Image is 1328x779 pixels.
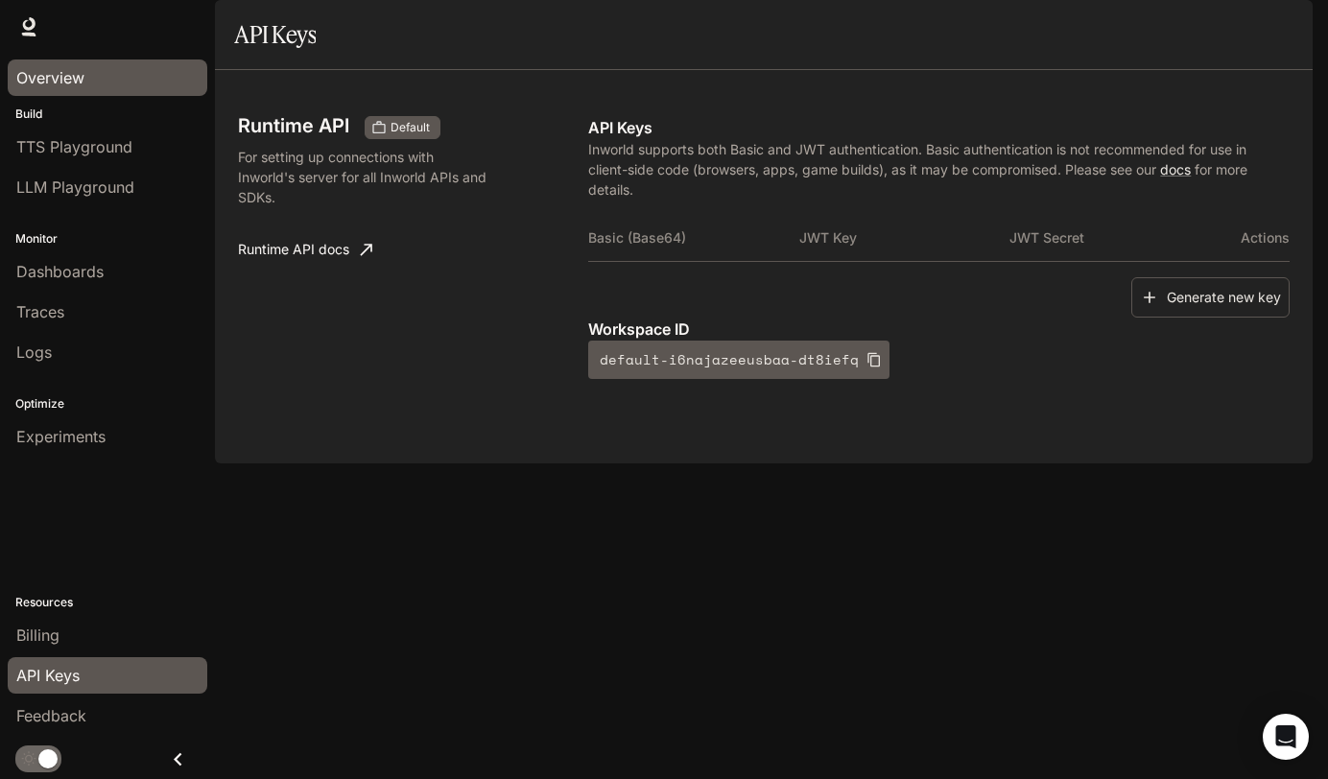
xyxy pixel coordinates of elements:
[1160,161,1191,177] a: docs
[588,116,1290,139] p: API Keys
[234,15,316,54] h1: API Keys
[383,119,438,136] span: Default
[799,215,1009,261] th: JWT Key
[588,318,1290,341] p: Workspace ID
[230,230,380,269] a: Runtime API docs
[1131,277,1290,319] button: Generate new key
[588,215,798,261] th: Basic (Base64)
[588,139,1290,200] p: Inworld supports both Basic and JWT authentication. Basic authentication is not recommended for u...
[1263,714,1309,760] div: Open Intercom Messenger
[1009,215,1220,261] th: JWT Secret
[238,147,489,207] p: For setting up connections with Inworld's server for all Inworld APIs and SDKs.
[588,341,889,379] button: default-i6najazeeusbaa-dt8iefq
[365,116,440,139] div: These keys will apply to your current workspace only
[1220,215,1290,261] th: Actions
[238,116,349,135] h3: Runtime API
